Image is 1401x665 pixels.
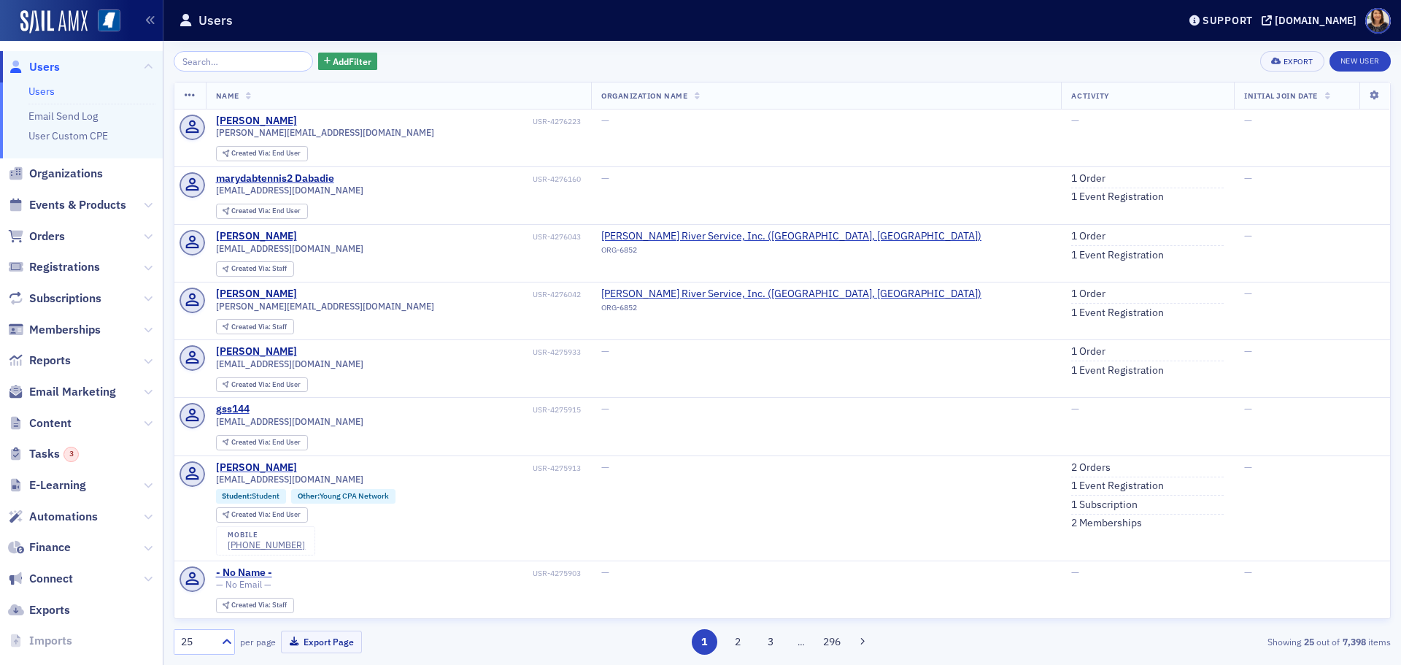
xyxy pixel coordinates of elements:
[29,446,79,462] span: Tasks
[1244,345,1252,358] span: —
[299,232,581,242] div: USR-4276043
[29,291,101,307] span: Subscriptions
[231,381,301,389] div: End User
[216,345,297,358] a: [PERSON_NAME]
[692,629,717,655] button: 1
[8,259,100,275] a: Registrations
[29,228,65,245] span: Orders
[1244,461,1252,474] span: —
[1071,566,1079,579] span: —
[299,347,581,357] div: USR-4275933
[601,345,609,358] span: —
[8,322,101,338] a: Memberships
[29,322,101,338] span: Memberships
[88,9,120,34] a: View Homepage
[298,491,389,501] a: Other:Young CPA Network
[601,230,981,243] a: [PERSON_NAME] River Service, Inc. ([GEOGRAPHIC_DATA], [GEOGRAPHIC_DATA])
[1203,14,1253,27] div: Support
[336,174,581,184] div: USR-4276160
[29,633,72,649] span: Imports
[216,146,308,161] div: Created Via: End User
[216,358,363,369] span: [EMAIL_ADDRESS][DOMAIN_NAME]
[1244,229,1252,242] span: —
[20,10,88,34] img: SailAMX
[299,117,581,126] div: USR-4276223
[231,150,301,158] div: End User
[601,114,609,127] span: —
[1329,51,1391,72] a: New User
[216,435,308,450] div: Created Via: End User
[216,377,308,393] div: Created Via: End User
[216,230,297,243] div: [PERSON_NAME]
[1301,635,1316,648] strong: 25
[29,384,116,400] span: Email Marketing
[333,55,371,68] span: Add Filter
[29,415,72,431] span: Content
[1071,230,1105,243] a: 1 Order
[222,491,252,501] span: Student :
[216,91,239,101] span: Name
[216,566,272,580] div: - No Name -
[231,207,301,215] div: End User
[29,602,70,618] span: Exports
[601,172,609,185] span: —
[29,197,126,213] span: Events & Products
[29,166,103,182] span: Organizations
[29,353,71,369] span: Reports
[1340,635,1368,648] strong: 7,398
[1260,51,1324,72] button: Export
[216,185,363,196] span: [EMAIL_ADDRESS][DOMAIN_NAME]
[231,322,272,331] span: Created Via :
[1071,364,1164,377] a: 1 Event Registration
[281,631,362,653] button: Export Page
[1244,91,1318,101] span: Initial Join Date
[216,403,250,416] div: gss144
[252,405,581,415] div: USR-4275915
[1244,566,1252,579] span: —
[1071,191,1164,204] a: 1 Event Registration
[29,59,60,75] span: Users
[216,489,287,504] div: Student:
[601,461,609,474] span: —
[1071,402,1079,415] span: —
[601,245,981,260] div: ORG-6852
[228,531,305,539] div: mobile
[216,598,294,613] div: Created Via: Staff
[8,415,72,431] a: Content
[222,491,279,501] a: Student:Student
[1071,249,1164,262] a: 1 Event Registration
[228,539,305,550] a: [PHONE_NUMBER]
[216,474,363,485] span: [EMAIL_ADDRESS][DOMAIN_NAME]
[216,288,297,301] a: [PERSON_NAME]
[174,51,313,72] input: Search…
[28,85,55,98] a: Users
[1071,461,1111,474] a: 2 Orders
[8,291,101,307] a: Subscriptions
[1071,499,1138,512] a: 1 Subscription
[231,380,272,389] span: Created Via :
[291,489,395,504] div: Other:
[216,172,334,185] a: marydabtennis2 Dabadie
[1071,307,1164,320] a: 1 Event Registration
[231,439,301,447] div: End User
[274,569,581,578] div: USR-4275903
[1262,15,1362,26] button: [DOMAIN_NAME]
[231,206,272,215] span: Created Via :
[231,264,272,273] span: Created Via :
[1365,8,1391,34] span: Profile
[1244,402,1252,415] span: —
[1071,517,1142,530] a: 2 Memberships
[791,635,811,648] span: …
[231,600,272,610] span: Created Via :
[216,115,297,128] div: [PERSON_NAME]
[28,109,98,123] a: Email Send Log
[216,243,363,254] span: [EMAIL_ADDRESS][DOMAIN_NAME]
[8,197,126,213] a: Events & Products
[601,91,687,101] span: Organization Name
[819,629,845,655] button: 296
[601,566,609,579] span: —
